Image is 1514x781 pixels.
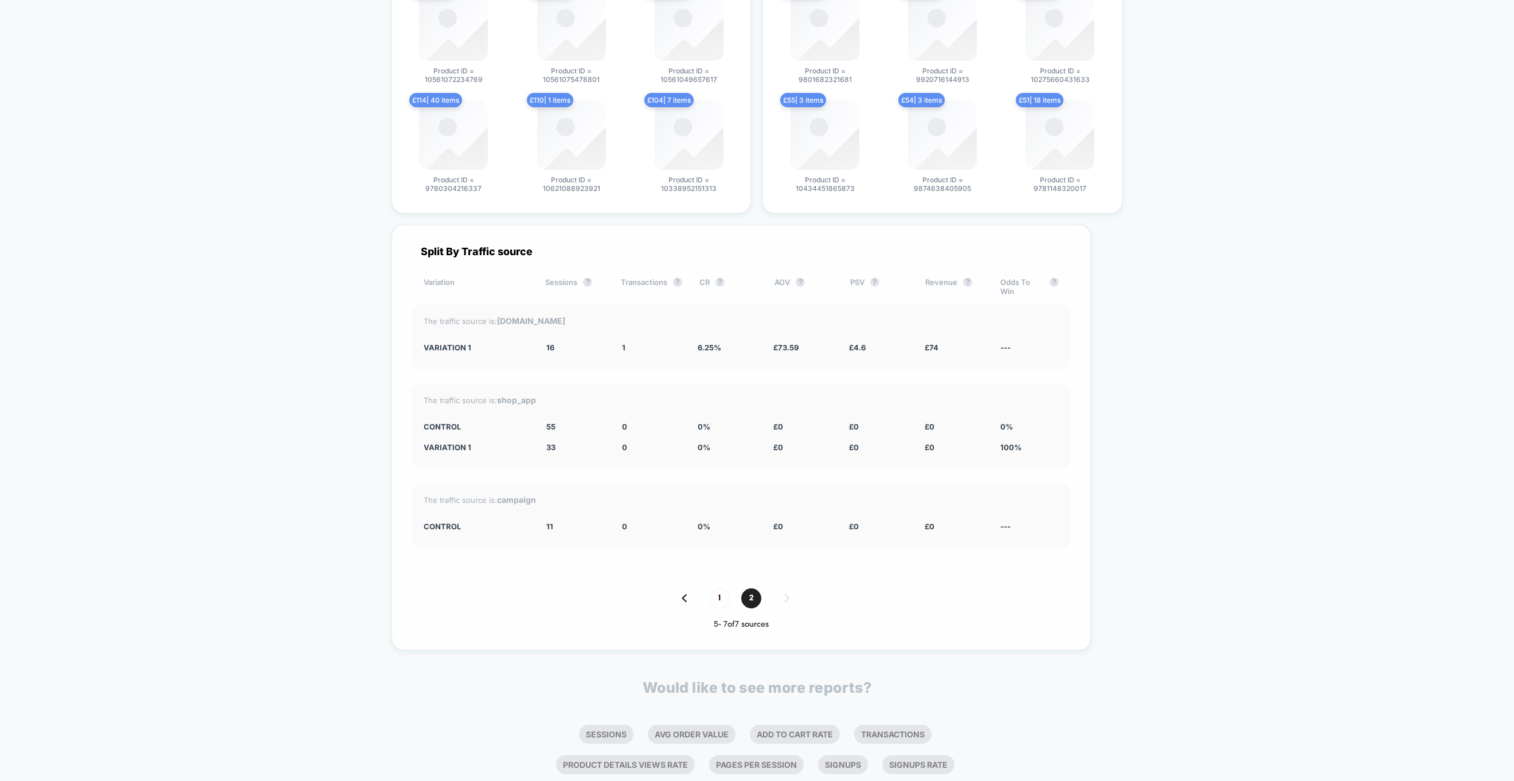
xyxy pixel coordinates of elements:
[698,443,710,452] span: 0 %
[497,495,536,505] strong: campaign
[899,175,985,193] span: Product ID = 9874638405905
[424,343,529,352] div: Variation 1
[1000,443,1059,452] div: 100%
[1000,422,1059,431] div: 0%
[782,175,868,193] span: Product ID = 10434451865873
[673,278,682,287] button: ?
[424,495,1059,505] div: The traffic source is:
[646,67,732,84] span: Product ID = 10561049657617
[424,278,529,296] div: Variation
[412,620,1070,630] div: 5 - 7 of 7 sources
[698,422,710,431] span: 0 %
[773,343,799,352] span: £ 73.59
[773,443,783,452] span: £ 0
[698,522,710,531] span: 0 %
[709,755,804,774] li: Pages Per Session
[409,93,462,107] span: £ 114 | 40 items
[424,443,529,452] div: Variation 1
[850,278,908,296] div: PSV
[682,594,687,602] img: pagination back
[791,101,859,170] img: produt
[963,278,972,287] button: ?
[546,522,553,531] span: 11
[424,522,529,531] div: CONTROL
[750,725,840,744] li: Add To Cart Rate
[622,443,627,452] span: 0
[774,278,832,296] div: AOV
[773,522,783,531] span: £ 0
[556,755,695,774] li: Product Details Views Rate
[424,316,1059,326] div: The traffic source is:
[1050,278,1059,287] button: ?
[622,343,625,352] span: 1
[646,175,732,193] span: Product ID = 10338952151313
[849,443,859,452] span: £ 0
[870,278,879,287] button: ?
[583,278,592,287] button: ?
[1000,343,1059,352] div: ---
[537,101,606,170] img: produt
[1026,101,1094,170] img: produt
[1017,67,1103,84] span: Product ID = 10275660431633
[1000,522,1059,531] div: ---
[925,278,983,296] div: Revenue
[899,67,985,84] span: Product ID = 9920716144913
[529,67,615,84] span: Product ID = 10561075478801
[925,422,934,431] span: £ 0
[529,175,615,193] span: Product ID = 10621088923921
[497,395,536,405] strong: shop_app
[925,443,934,452] span: £ 0
[621,278,682,296] div: Transactions
[882,755,954,774] li: Signups Rate
[410,175,496,193] span: Product ID = 9780304216337
[698,343,721,352] span: 6.25 %
[854,725,932,744] li: Transactions
[849,343,866,352] span: £ 4.6
[782,67,868,84] span: Product ID = 9801682321681
[424,395,1059,405] div: The traffic source is:
[715,278,725,287] button: ?
[655,101,723,170] img: produt
[546,443,555,452] span: 33
[925,343,938,352] span: £ 74
[1000,278,1058,296] div: Odds To Win
[818,755,868,774] li: Signups
[644,93,694,107] span: £ 104 | 7 items
[412,245,1070,257] div: Split By Traffic source
[497,316,565,326] strong: [DOMAIN_NAME]
[622,522,627,531] span: 0
[699,278,757,296] div: CR
[648,725,736,744] li: Avg Order Value
[579,725,633,744] li: Sessions
[545,278,603,296] div: Sessions
[849,422,859,431] span: £ 0
[546,422,555,431] span: 55
[1017,175,1103,193] span: Product ID = 9781148320017
[925,522,934,531] span: £ 0
[898,93,945,107] span: £ 54 | 3 items
[1016,93,1063,107] span: £ 51 | 18 items
[908,101,977,170] img: produt
[410,67,496,84] span: Product ID = 10561072234769
[796,278,805,287] button: ?
[849,522,859,531] span: £ 0
[527,93,573,107] span: £ 110 | 1 items
[710,588,730,608] span: 1
[622,422,627,431] span: 0
[424,422,529,431] div: CONTROL
[643,679,872,696] p: Would like to see more reports?
[780,93,826,107] span: £ 55 | 3 items
[546,343,554,352] span: 16
[741,588,761,608] span: 2
[773,422,783,431] span: £ 0
[419,101,488,170] img: produt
